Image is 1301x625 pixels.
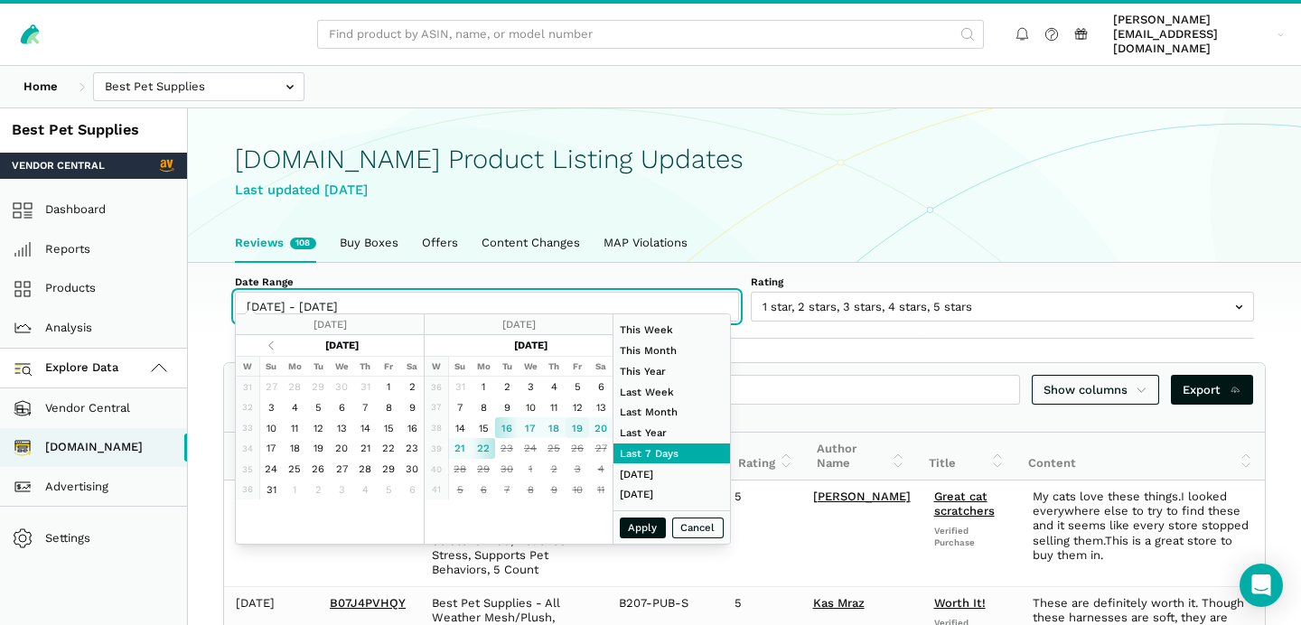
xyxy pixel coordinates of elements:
td: 22 [377,438,400,459]
td: 5 [306,397,330,418]
div: Last updated [DATE] [235,180,1254,201]
th: [DATE] [472,335,589,356]
th: Th [353,356,377,377]
td: 30 [400,459,424,480]
label: Date Range [235,275,739,289]
input: 1 star, 2 stars, 3 stars, 4 stars, 5 stars [751,292,1255,322]
td: 36 [236,480,259,500]
td: 24 [259,459,283,480]
input: Find product by ASIN, name, or model number [317,20,984,50]
th: Th [542,356,566,377]
td: 9 [542,480,566,500]
td: 5 [448,480,472,500]
td: 33 [236,417,259,438]
th: Su [259,356,283,377]
li: Last 7 Days [613,443,730,464]
div: Open Intercom Messenger [1240,564,1283,607]
td: 28 [353,459,377,480]
td: 3 [259,397,283,418]
td: 4 [589,459,613,480]
td: 25 [542,438,566,459]
a: Content Changes [470,224,592,262]
span: Explore Data [18,358,119,379]
th: Date: activate to sort column ascending [224,433,318,480]
button: Apply [620,518,667,538]
td: 28 [283,377,306,397]
td: 16 [495,417,519,438]
td: 29 [377,459,400,480]
li: This Year [613,361,730,382]
li: [DATE] [613,463,730,484]
td: 2 [495,377,519,397]
td: 13 [330,417,353,438]
span: [PERSON_NAME][EMAIL_ADDRESS][DOMAIN_NAME] [1113,13,1271,57]
td: 31 [448,377,472,397]
th: Tu [495,356,519,377]
td: 28 [448,459,472,480]
td: 4 [542,377,566,397]
td: 2 [542,459,566,480]
td: 1 [377,377,400,397]
a: Home [12,72,70,102]
td: 15 [377,417,400,438]
span: Verified Purchase [934,525,1009,548]
a: Export [1171,375,1253,405]
td: [DATE] [224,480,318,587]
div: My cats love these things.I looked everywhere else to try to find these and it seems like every s... [1033,490,1253,563]
td: 8 [472,397,495,418]
td: 10 [519,397,542,418]
td: 21 [353,438,377,459]
th: We [330,356,353,377]
td: 1 [283,480,306,500]
td: 36 [425,377,448,397]
a: MAP Violations [592,224,699,262]
td: 29 [306,377,330,397]
td: 7 [495,480,519,500]
td: 3 [519,377,542,397]
th: Mo [472,356,495,377]
a: [PERSON_NAME] [813,490,911,503]
button: Cancel [672,518,725,538]
td: 32 [236,397,259,418]
h1: [DOMAIN_NAME] Product Listing Updates [235,145,1254,174]
td: 34 [236,438,259,459]
td: 12 [306,417,330,438]
th: Fr [377,356,400,377]
th: W [236,356,259,377]
td: 18 [542,417,566,438]
td: 20 [330,438,353,459]
td: 10 [566,480,589,500]
input: Best Pet Supplies [93,72,304,102]
td: 21 [448,438,472,459]
td: 2 [306,480,330,500]
a: Show columns [1032,375,1160,405]
td: 39 [425,438,448,459]
td: 4 [353,480,377,500]
td: 17 [519,417,542,438]
td: 25 [283,459,306,480]
td: 40 [425,459,448,480]
td: 14 [448,417,472,438]
td: 8 [519,480,542,500]
span: Vendor Central [12,158,105,173]
td: 27 [330,459,353,480]
li: Last Year [613,423,730,443]
th: Author Name: activate to sort column ascending [805,433,917,480]
td: 14 [353,417,377,438]
li: [DATE] [613,484,730,505]
td: 7 [353,397,377,418]
th: [DATE] [283,335,400,356]
td: 30 [330,377,353,397]
td: 11 [283,417,306,438]
span: Export [1183,381,1241,399]
td: 27 [259,377,283,397]
th: We [519,356,542,377]
td: 16 [400,417,424,438]
td: 35 [236,459,259,480]
a: Reviews108 [223,224,328,262]
span: New reviews in the last week [290,238,316,249]
td: 22 [472,438,495,459]
td: 17 [259,438,283,459]
th: Mo [283,356,306,377]
li: Last Week [613,381,730,402]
